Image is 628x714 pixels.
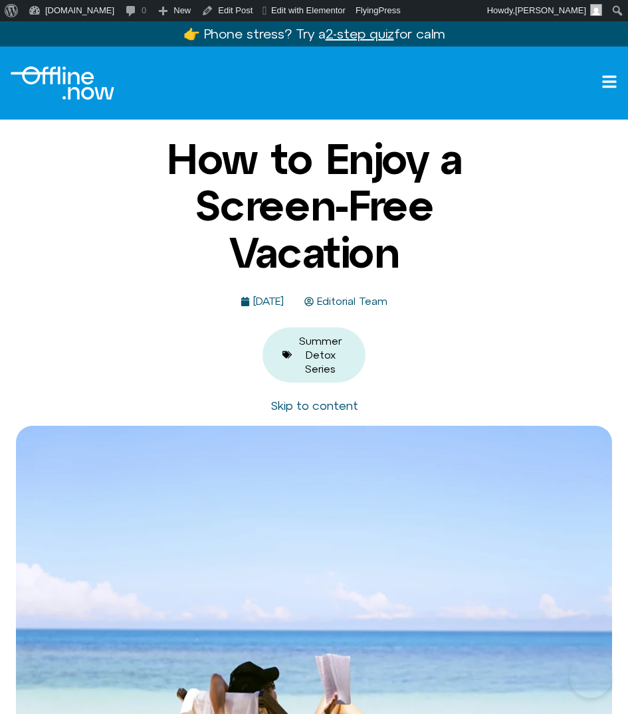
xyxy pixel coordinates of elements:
[108,135,520,276] h1: How to Enjoy a Screen-Free Vacation
[299,335,342,375] a: Summer Detox Series
[241,296,284,308] a: [DATE]
[253,295,284,307] time: [DATE]
[11,66,114,100] div: Logo
[314,296,387,308] span: Editorial Team
[11,66,114,100] img: offline.now
[183,26,445,41] a: 👉 Phone stress? Try a2-step quizfor calm
[270,399,358,412] a: Skip to content
[515,5,586,15] span: [PERSON_NAME]
[326,26,394,41] u: 2-step quiz
[271,5,346,15] span: Edit with Elementor
[304,296,387,308] a: Editorial Team
[570,656,612,698] iframe: Botpress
